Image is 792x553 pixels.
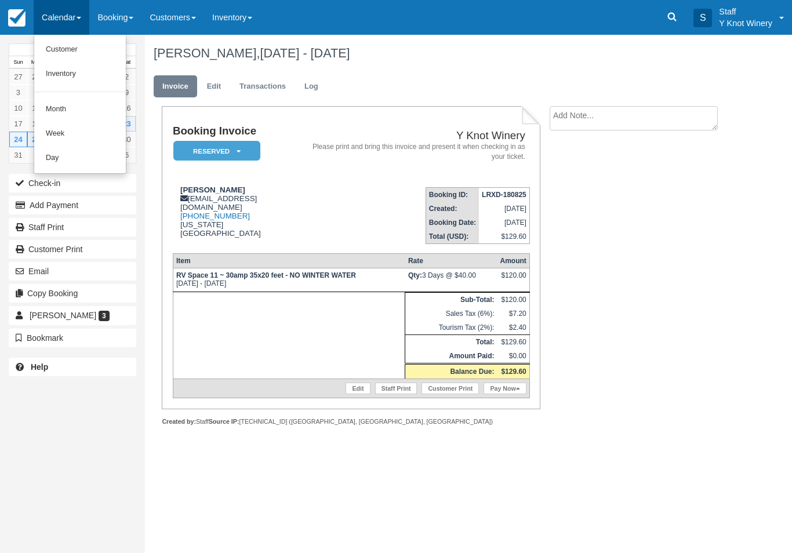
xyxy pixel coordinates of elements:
ul: Calendar [34,35,126,174]
a: Day [34,146,126,170]
a: Customer [34,38,126,62]
a: Inventory [34,62,126,86]
a: Month [34,97,126,122]
a: Week [34,122,126,146]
